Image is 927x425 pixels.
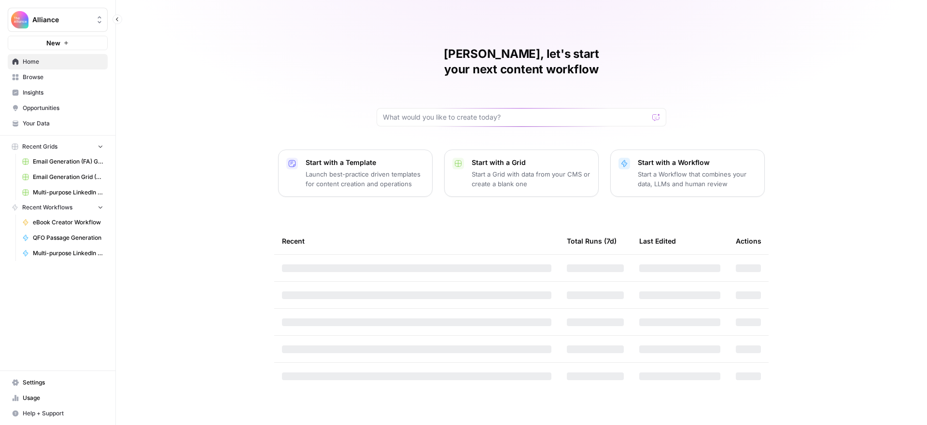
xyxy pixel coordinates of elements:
[8,54,108,69] a: Home
[282,228,551,254] div: Recent
[46,38,60,48] span: New
[472,169,590,189] p: Start a Grid with data from your CMS or create a blank one
[8,85,108,100] a: Insights
[33,173,103,181] span: Email Generation Grid (PMA)
[33,157,103,166] span: Email Generation (FA) Grid
[8,116,108,131] a: Your Data
[33,188,103,197] span: Multi-purpose LinkedIn Workflow Grid
[638,169,757,189] p: Start a Workflow that combines your data, LLMs and human review
[8,390,108,406] a: Usage
[33,249,103,258] span: Multi-purpose LinkedIn Workflow
[33,233,103,242] span: QFO Passage Generation
[8,69,108,85] a: Browse
[23,409,103,418] span: Help + Support
[8,375,108,390] a: Settings
[11,11,28,28] img: Alliance Logo
[8,36,108,50] button: New
[638,158,757,167] p: Start with a Workflow
[444,150,599,197] button: Start with a GridStart a Grid with data from your CMS or create a blank one
[18,215,108,230] a: eBook Creator Workflow
[377,46,666,77] h1: [PERSON_NAME], let's start your next content workflow
[8,100,108,116] a: Opportunities
[610,150,765,197] button: Start with a WorkflowStart a Workflow that combines your data, LLMs and human review
[8,8,108,32] button: Workspace: Alliance
[736,228,761,254] div: Actions
[306,169,424,189] p: Launch best-practice driven templates for content creation and operations
[8,200,108,215] button: Recent Workflows
[567,228,617,254] div: Total Runs (7d)
[23,88,103,97] span: Insights
[472,158,590,167] p: Start with a Grid
[383,112,648,122] input: What would you like to create today?
[32,15,91,25] span: Alliance
[22,203,72,212] span: Recent Workflows
[18,185,108,200] a: Multi-purpose LinkedIn Workflow Grid
[23,394,103,402] span: Usage
[23,119,103,128] span: Your Data
[639,228,676,254] div: Last Edited
[306,158,424,167] p: Start with a Template
[33,218,103,227] span: eBook Creator Workflow
[22,142,57,151] span: Recent Grids
[23,73,103,82] span: Browse
[23,57,103,66] span: Home
[23,104,103,112] span: Opportunities
[18,246,108,261] a: Multi-purpose LinkedIn Workflow
[23,378,103,387] span: Settings
[18,169,108,185] a: Email Generation Grid (PMA)
[278,150,433,197] button: Start with a TemplateLaunch best-practice driven templates for content creation and operations
[8,406,108,421] button: Help + Support
[18,230,108,246] a: QFO Passage Generation
[18,154,108,169] a: Email Generation (FA) Grid
[8,139,108,154] button: Recent Grids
